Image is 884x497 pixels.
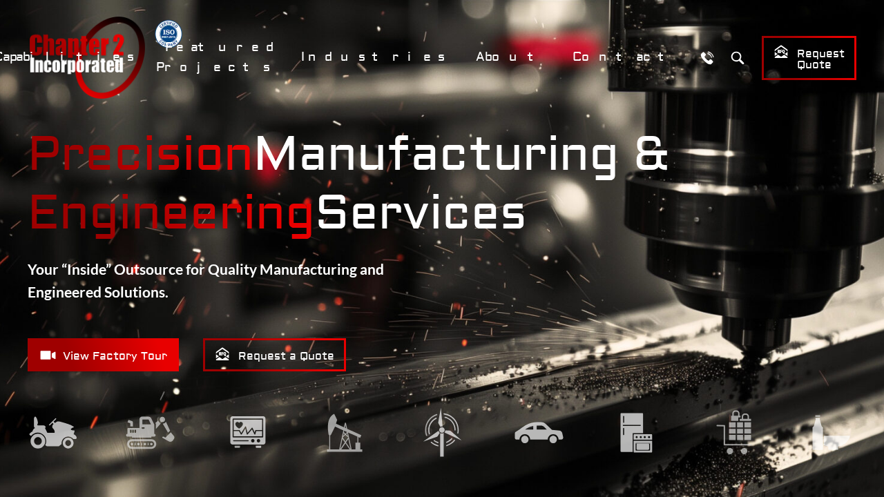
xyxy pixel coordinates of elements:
[292,42,460,72] a: Industries
[564,42,687,72] a: Contact
[724,45,750,70] button: Search
[28,126,856,244] strong: Manufacturing & Services
[203,338,346,371] a: Request a Quote
[28,184,315,242] mark: Engineering
[39,347,167,364] span: View Factory Tour
[28,338,179,371] a: View Factory Tour
[762,36,856,80] a: Request Quote
[28,260,384,301] strong: Your “Inside” Outsource for Quality Manufacturing and Engineered Solutions.
[773,44,845,72] span: Request Quote
[694,45,720,70] a: Call Us
[467,42,557,72] a: About
[215,347,334,364] span: Request a Quote
[28,126,253,184] mark: Precision
[28,17,145,99] a: Chapter 2 Incorporated
[156,32,285,82] a: Featured Projects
